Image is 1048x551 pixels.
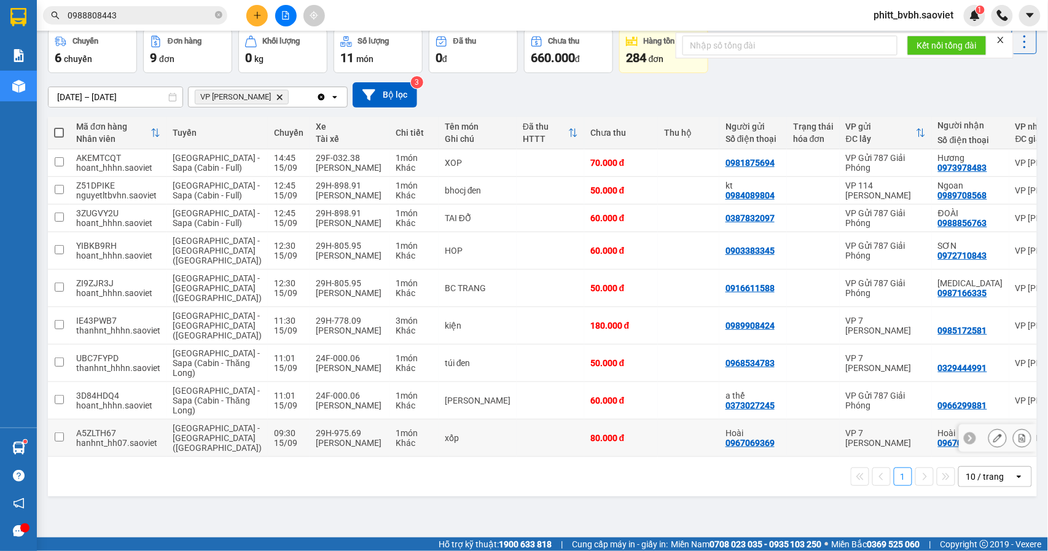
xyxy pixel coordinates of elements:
[274,363,303,373] div: 15/09
[353,82,417,107] button: Bộ lọc
[445,246,510,256] div: HOP
[274,288,303,298] div: 15/09
[938,278,1003,288] div: TAO
[725,321,775,330] div: 0989908424
[644,37,675,45] div: Hàng tồn
[725,134,781,144] div: Số điện thoại
[725,391,781,401] div: a thế
[590,213,652,223] div: 60.000 đ
[725,190,775,200] div: 0984089804
[76,218,160,228] div: hoant_hhhn.saoviet
[316,251,383,260] div: [PERSON_NAME]
[12,442,25,455] img: warehouse-icon
[358,37,389,45] div: Số lượng
[396,128,432,138] div: Chi tiết
[396,288,432,298] div: Khác
[396,208,432,218] div: 1 món
[445,396,510,405] div: TAI VANG
[626,50,646,65] span: 284
[867,539,920,549] strong: 0369 525 060
[725,358,775,368] div: 0968534783
[590,158,652,168] div: 70.000 đ
[846,391,926,410] div: VP Gửi 787 Giải Phóng
[396,251,432,260] div: Khác
[846,208,926,228] div: VP Gửi 787 Giải Phóng
[159,54,174,64] span: đơn
[316,316,383,326] div: 29H-778.09
[840,117,932,149] th: Toggle SortBy
[48,29,137,73] button: Chuyến6chuyến
[274,181,303,190] div: 12:45
[523,122,568,131] div: Đã thu
[445,213,510,223] div: TAI ĐỖ
[846,278,926,298] div: VP Gửi 787 Giải Phóng
[725,122,781,131] div: Người gửi
[445,321,510,330] div: kiện
[76,288,160,298] div: hoant_hhhn.saoviet
[316,208,383,218] div: 29H-898.91
[316,218,383,228] div: [PERSON_NAME]
[168,37,201,45] div: Đơn hàng
[996,36,1005,44] span: close
[274,208,303,218] div: 12:45
[274,190,303,200] div: 15/09
[725,401,775,410] div: 0373027245
[10,8,26,26] img: logo-vxr
[396,190,432,200] div: Khác
[590,246,652,256] div: 60.000 đ
[671,537,822,551] span: Miền Nam
[938,326,987,335] div: 0985172581
[396,326,432,335] div: Khác
[76,251,160,260] div: hoant_hhhn.saoviet
[978,6,982,14] span: 1
[442,54,447,64] span: đ
[64,54,92,64] span: chuyến
[517,117,584,149] th: Toggle SortBy
[864,7,964,23] span: phitt_bvbh.saoviet
[664,128,713,138] div: Thu hộ
[72,37,98,45] div: Chuyến
[173,153,260,173] span: [GEOGRAPHIC_DATA] - Sapa (Cabin - Full)
[76,278,160,288] div: ZI9ZJR3J
[938,401,987,410] div: 0966299881
[275,5,297,26] button: file-add
[725,158,775,168] div: 0981875694
[274,278,303,288] div: 12:30
[846,134,916,144] div: ĐC lấy
[938,241,1003,251] div: SƠN
[524,29,613,73] button: Chưa thu660.000đ
[12,49,25,62] img: solution-icon
[173,423,262,453] span: [GEOGRAPHIC_DATA] - [GEOGRAPHIC_DATA] ([GEOGRAPHIC_DATA])
[76,208,160,218] div: 3ZUGVY2U
[51,11,60,20] span: search
[195,90,289,104] span: VP Bảo Hà, close by backspace
[445,158,510,168] div: XOP
[316,153,383,163] div: 29F-032.38
[396,353,432,363] div: 1 món
[710,539,822,549] strong: 0708 023 035 - 0935 103 250
[76,163,160,173] div: hoant_hhhn.saoviet
[150,50,157,65] span: 9
[439,537,552,551] span: Hỗ trợ kỹ thuật:
[793,122,834,131] div: Trạng thái
[453,37,476,45] div: Đã thu
[254,54,264,64] span: kg
[274,353,303,363] div: 11:01
[725,213,775,223] div: 0387832097
[894,467,912,486] button: 1
[276,93,283,101] svg: Delete
[12,80,25,93] img: warehouse-icon
[976,6,985,14] sup: 1
[499,539,552,549] strong: 1900 633 818
[846,153,926,173] div: VP Gửi 787 Giải Phóng
[13,525,25,537] span: message
[846,241,926,260] div: VP Gửi 787 Giải Phóng
[590,358,652,368] div: 50.000 đ
[396,218,432,228] div: Khác
[76,353,160,363] div: UBC7FYPD
[173,208,260,228] span: [GEOGRAPHIC_DATA] - Sapa (Cabin - Full)
[929,537,931,551] span: |
[274,391,303,401] div: 11:01
[274,251,303,260] div: 15/09
[938,428,1003,438] div: Hoài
